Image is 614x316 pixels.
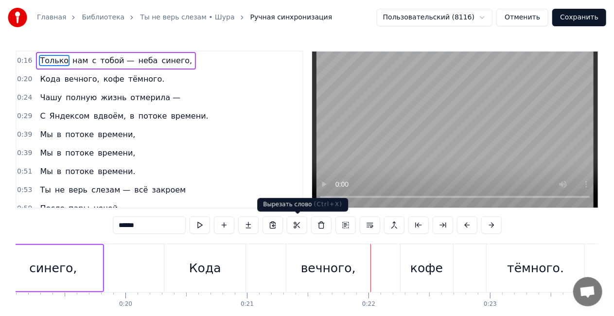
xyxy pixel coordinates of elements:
span: отмерила — [129,92,181,103]
span: всё [133,184,149,195]
span: времени. [97,166,136,177]
span: 0:24 [17,93,32,103]
span: 0:29 [17,111,32,121]
span: Яндексом [49,110,91,122]
span: потоке [138,110,168,122]
div: тёмного. [507,259,564,278]
span: Только [39,55,70,66]
span: синего, [161,55,193,66]
span: вдвоём, [92,110,127,122]
span: времени, [97,129,136,140]
span: Ты [39,184,52,195]
span: Кода [39,73,61,85]
span: потоке [64,129,95,140]
div: 0:22 [362,300,375,308]
span: ночей. [92,203,121,214]
div: 0:23 [484,300,497,308]
span: Мы [39,129,53,140]
span: После [39,203,66,214]
button: Сохранить [552,9,606,26]
img: youka [8,8,27,27]
a: Библиотека [82,13,124,22]
a: Ты не верь слезам • Шура [140,13,234,22]
span: не [54,184,66,195]
span: слезам — [90,184,131,195]
a: Главная [37,13,66,22]
span: времени, [97,147,136,158]
span: 0:39 [17,130,32,140]
span: потоке [64,147,95,158]
span: пары [68,203,90,214]
span: закроем [151,184,187,195]
span: неба [138,55,159,66]
span: кофе [103,73,125,85]
div: вечного, [301,259,356,278]
span: С [39,110,46,122]
span: тобой — [99,55,135,66]
span: полную [65,92,98,103]
span: с [91,55,97,66]
div: 0:21 [241,300,254,308]
span: Мы [39,147,53,158]
span: времени. [170,110,209,122]
span: ( Ctrl+X ) [314,201,343,208]
span: 0:53 [17,185,32,195]
span: верь [68,184,88,195]
span: в [56,147,62,158]
span: потоке [64,166,95,177]
span: 0:16 [17,56,32,66]
span: 0:59 [17,204,32,213]
span: Мы [39,166,53,177]
span: 0:39 [17,148,32,158]
span: Ручная синхронизация [250,13,333,22]
span: тёмного. [127,73,166,85]
span: Чашу [39,92,63,103]
button: Отменить [496,9,548,26]
div: Открытый чат [573,277,602,306]
span: в [56,129,62,140]
nav: breadcrumb [37,13,332,22]
span: в [56,166,62,177]
span: в [129,110,135,122]
span: 0:51 [17,167,32,176]
div: Кода [189,259,221,278]
div: кофе [410,259,443,278]
div: 0:20 [119,300,132,308]
span: нам [71,55,89,66]
span: вечного, [63,73,100,85]
div: Вырезать слово [257,198,348,211]
span: 0:20 [17,74,32,84]
span: жизнь [100,92,127,103]
div: синего, [29,259,77,278]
